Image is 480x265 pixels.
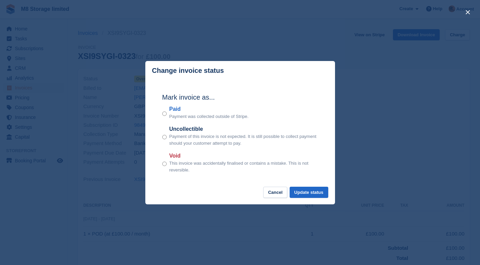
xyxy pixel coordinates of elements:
label: Void [169,152,318,160]
button: Cancel [263,187,287,198]
label: Paid [169,105,249,113]
button: Update status [290,187,328,198]
p: Change invoice status [152,67,224,75]
label: Uncollectible [169,125,318,133]
p: Payment was collected outside of Stripe. [169,113,249,120]
p: Payment of this invoice is not expected. It is still possible to collect payment should your cust... [169,133,318,146]
button: close [462,7,473,18]
h2: Mark invoice as... [162,92,318,102]
p: This invoice was accidentally finalised or contains a mistake. This is not reversible. [169,160,318,173]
